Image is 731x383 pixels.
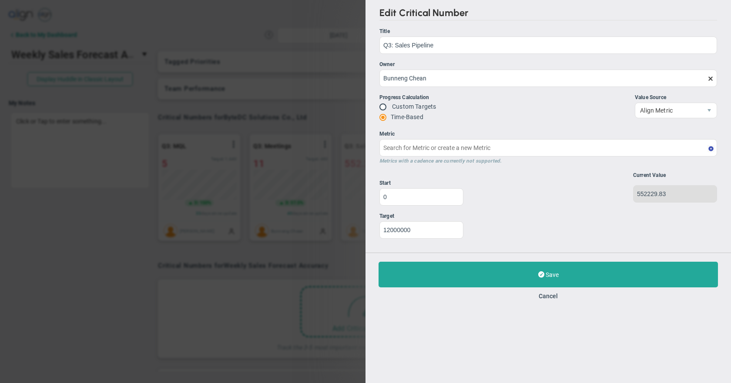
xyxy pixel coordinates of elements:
div: Start [379,179,463,187]
span: Save [546,271,559,278]
label: Custom Targets [392,103,436,110]
span: Metrics with a cadence are currently not supported. [379,158,501,164]
div: Owner [379,60,717,69]
input: Current Value [633,185,717,203]
div: Metric [379,130,717,138]
input: Title [379,37,717,54]
div: Progress Calculation [379,93,436,102]
label: Time-Based [391,113,423,120]
div: Target [379,212,463,220]
input: Metric Metrics with a cadence are currently not supported. [379,139,717,157]
h2: Edit Critical Number [379,7,717,20]
button: Cancel [539,293,558,300]
input: Target [379,221,463,239]
input: Start [379,188,463,206]
input: Owner [379,70,717,87]
div: Current Value [633,172,717,178]
span: clear [717,75,724,82]
div: Title [379,27,717,36]
span: select [702,103,717,118]
div: Value Source [635,93,717,102]
span: Align Metric [635,103,702,118]
button: Save [379,262,718,287]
